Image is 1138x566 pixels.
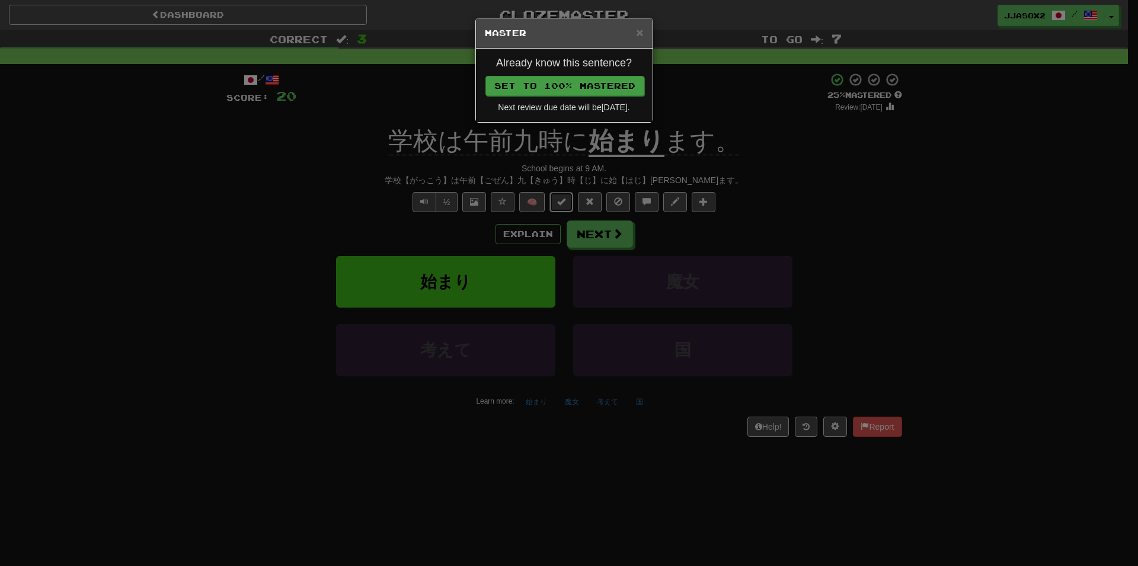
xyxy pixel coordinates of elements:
div: Next review due date will be [DATE] . [485,101,644,113]
h4: Already know this sentence? [485,57,644,69]
button: Set to 100% Mastered [485,76,644,96]
span: × [636,25,643,39]
h5: Master [485,27,644,39]
button: Close [636,26,643,39]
